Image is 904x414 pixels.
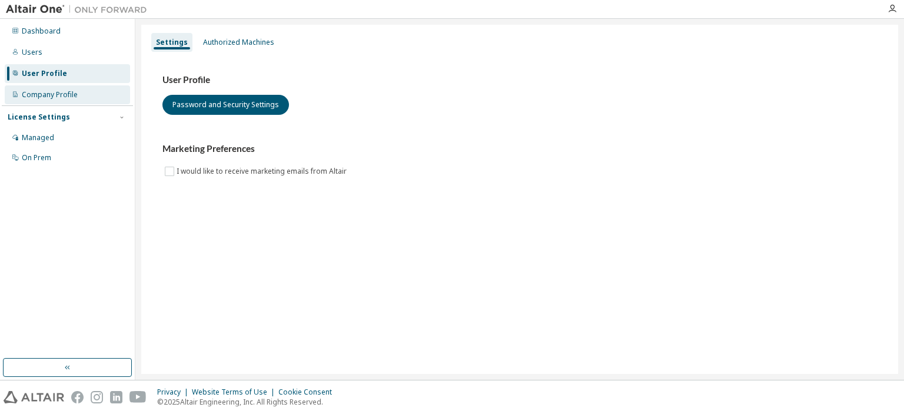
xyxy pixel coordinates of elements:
[162,95,289,115] button: Password and Security Settings
[22,48,42,57] div: Users
[110,391,122,403] img: linkedin.svg
[91,391,103,403] img: instagram.svg
[278,387,339,397] div: Cookie Consent
[162,74,877,86] h3: User Profile
[22,153,51,163] div: On Prem
[22,133,54,143] div: Managed
[177,164,349,178] label: I would like to receive marketing emails from Altair
[203,38,274,47] div: Authorized Machines
[6,4,153,15] img: Altair One
[157,397,339,407] p: © 2025 Altair Engineering, Inc. All Rights Reserved.
[157,387,192,397] div: Privacy
[71,391,84,403] img: facebook.svg
[156,38,188,47] div: Settings
[162,143,877,155] h3: Marketing Preferences
[22,90,78,100] div: Company Profile
[192,387,278,397] div: Website Terms of Use
[22,69,67,78] div: User Profile
[22,27,61,36] div: Dashboard
[129,391,147,403] img: youtube.svg
[4,391,64,403] img: altair_logo.svg
[8,112,70,122] div: License Settings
